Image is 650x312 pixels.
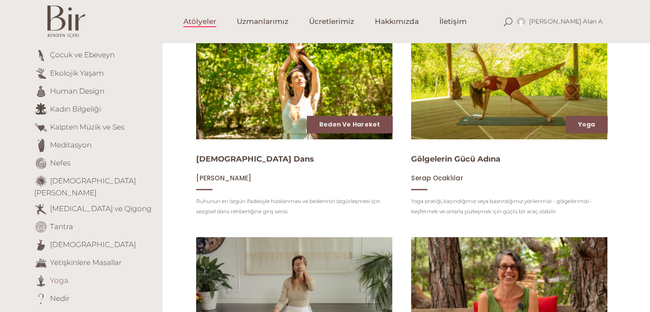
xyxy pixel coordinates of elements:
a: [MEDICAL_DATA] ve Qigong [50,204,152,212]
a: Kadın Bilgeliği [50,104,101,113]
a: Kalpten Müzik ve Ses [50,122,124,131]
span: Hakkımızda [375,17,419,26]
span: Ücretlerimiz [309,17,354,26]
a: Nedir [50,294,70,302]
a: Yoga [50,276,68,284]
a: Gölgelerin Gücü Adına [411,154,500,164]
a: Ekolojik Yaşam [50,68,104,77]
span: Serap Ocaklılar [411,174,463,182]
a: Çocuk ve Ebeveyn [50,50,115,59]
a: [DEMOGRAPHIC_DATA][PERSON_NAME] [34,176,136,197]
a: Nefes [50,158,71,167]
a: Yoga [578,120,595,129]
span: [PERSON_NAME] [196,174,251,182]
p: Yoga pratiği, kaçındığımız veya bastırdığımız yönlerimizi - gölgelerimizi - keşfetmek ve onlarla ... [411,196,607,217]
span: Atölyeler [183,17,216,26]
a: [DEMOGRAPHIC_DATA] [50,240,136,248]
a: Yetişkinlere Masallar [50,258,122,266]
p: Ruhunun en özgün ifadesiyle hizalanması ve bedeninin özgürleşmesi için sezgisel dans rehberliğine... [196,196,392,217]
span: [PERSON_NAME] alan a [529,18,603,25]
span: Uzmanlarımız [237,17,288,26]
a: Human Design [50,86,104,95]
span: İletişim [439,17,467,26]
a: Beden ve Hareket [319,120,380,129]
a: [PERSON_NAME] [196,174,251,182]
a: Meditasyon [50,140,91,149]
a: Tantra [50,222,73,230]
a: [DEMOGRAPHIC_DATA] Dans [196,154,314,164]
a: Serap Ocaklılar [411,174,463,182]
